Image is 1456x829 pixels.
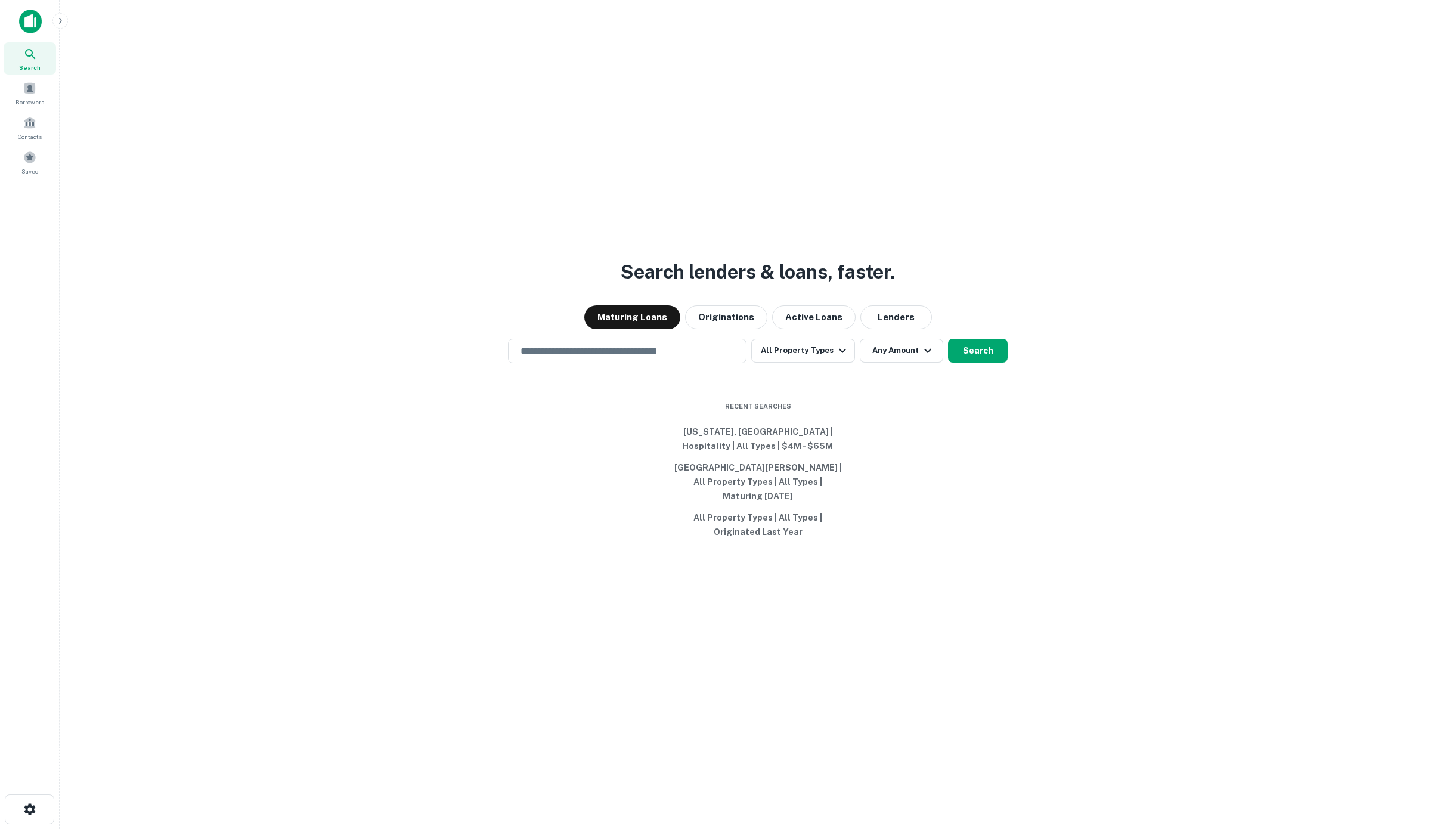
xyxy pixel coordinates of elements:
a: Borrowers [4,77,56,109]
iframe: Chat Widget [1396,734,1456,791]
span: Recent Searches [668,401,847,412]
span: Saved [21,166,39,176]
img: capitalize-icon.png [19,10,42,33]
button: Any Amount [860,339,943,363]
span: Contacts [18,132,42,141]
button: All Property Types [751,339,855,363]
button: Maturing Loans [584,305,680,329]
button: [US_STATE], [GEOGRAPHIC_DATA] | Hospitality | All Types | $4M - $65M [668,421,847,457]
button: Active Loans [772,305,856,329]
a: Contacts [4,112,56,144]
span: Search [19,63,41,72]
button: Search [948,339,1008,363]
a: Saved [4,146,56,178]
button: Lenders [860,305,932,329]
h3: Search lenders & loans, faster. [621,258,895,286]
button: All Property Types | All Types | Originated Last Year [668,507,847,543]
a: Search [4,42,56,75]
button: Originations [685,305,767,329]
span: Borrowers [16,97,44,107]
button: [GEOGRAPHIC_DATA][PERSON_NAME] | All Property Types | All Types | Maturing [DATE] [668,457,847,507]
